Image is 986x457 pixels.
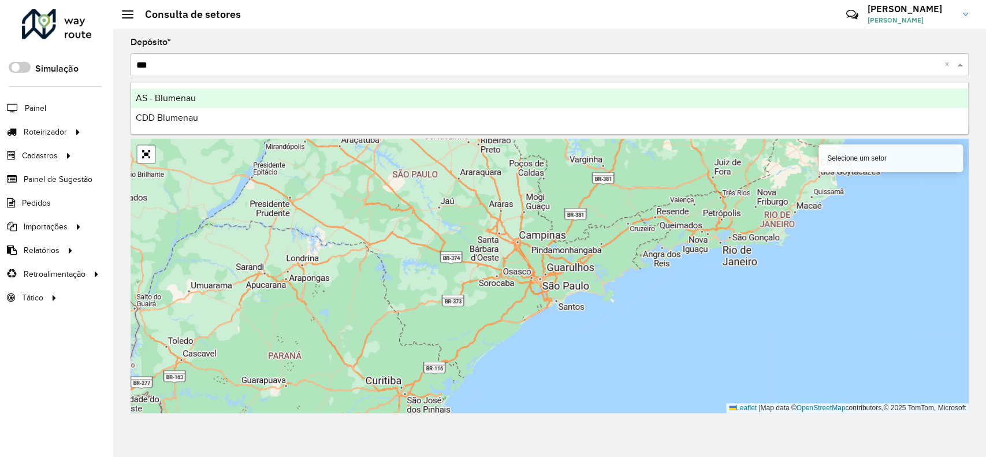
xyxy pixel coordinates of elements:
[868,3,954,14] h3: [PERSON_NAME]
[137,146,155,163] a: Abrir mapa em tela cheia
[24,173,92,185] span: Painel de Sugestão
[136,93,196,103] span: AS - Blumenau
[22,197,51,209] span: Pedidos
[840,2,865,27] a: Contato Rápido
[24,126,67,138] span: Roteirizador
[758,404,760,412] span: |
[726,403,969,413] div: Map data © contributors,© 2025 TomTom, Microsoft
[25,102,46,114] span: Painel
[131,82,969,135] ng-dropdown-panel: Options list
[24,268,85,280] span: Retroalimentação
[729,404,757,412] a: Leaflet
[797,404,846,412] a: OpenStreetMap
[818,144,963,172] div: Selecione um setor
[133,8,241,21] h2: Consulta de setores
[22,292,43,304] span: Tático
[944,58,954,72] span: Clear all
[24,244,59,257] span: Relatórios
[131,35,171,49] label: Depósito
[24,221,68,233] span: Importações
[35,62,79,76] label: Simulação
[868,15,954,25] span: [PERSON_NAME]
[136,113,198,122] span: CDD Blumenau
[22,150,58,162] span: Cadastros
